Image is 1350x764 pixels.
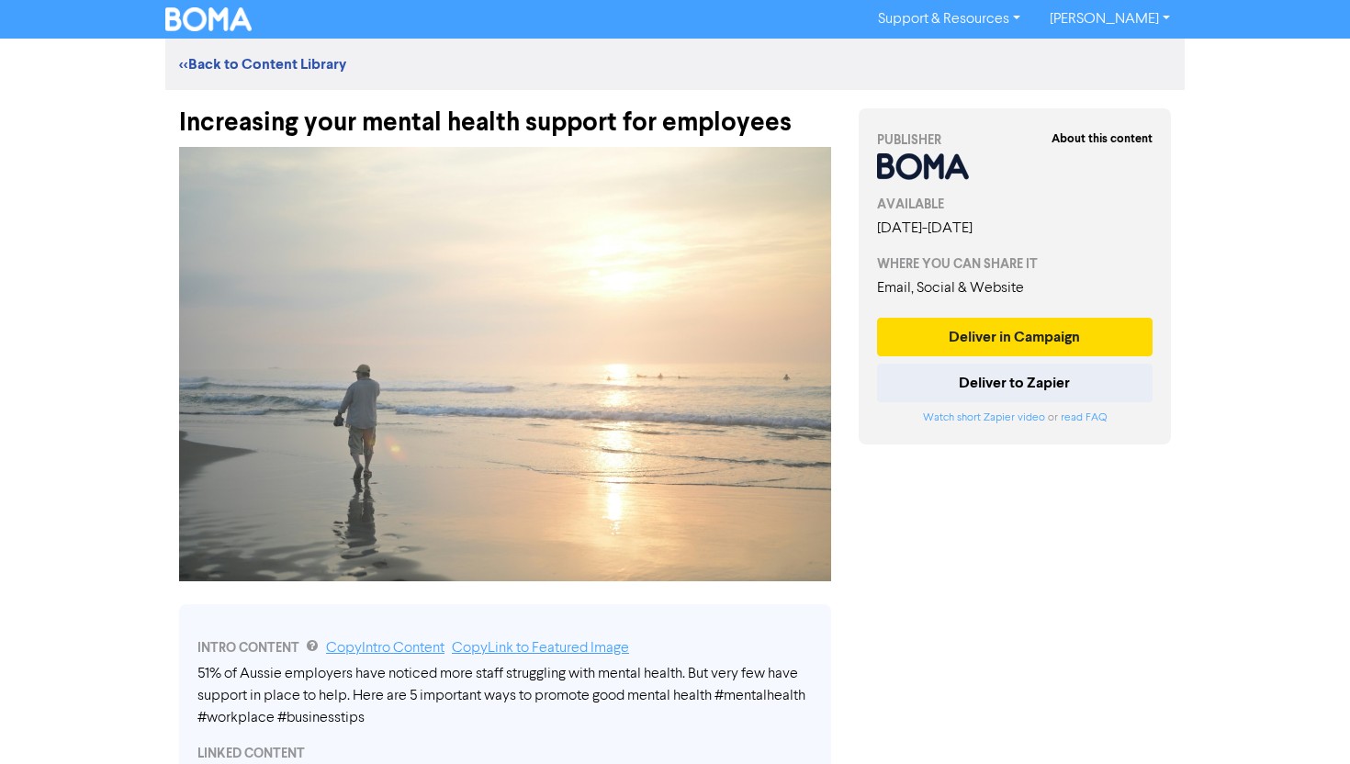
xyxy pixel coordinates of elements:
[1035,5,1185,34] a: [PERSON_NAME]
[179,55,346,73] a: <<Back to Content Library
[877,254,1153,274] div: WHERE YOU CAN SHARE IT
[877,364,1153,402] button: Deliver to Zapier
[165,7,252,31] img: BOMA Logo
[877,277,1153,299] div: Email, Social & Website
[197,637,813,659] div: INTRO CONTENT
[197,744,813,763] div: LINKED CONTENT
[923,412,1045,423] a: Watch short Zapier video
[1114,566,1350,764] iframe: Chat Widget
[877,130,1153,150] div: PUBLISHER
[197,663,813,729] div: 51% of Aussie employers have noticed more staff struggling with mental health. But very few have ...
[877,318,1153,356] button: Deliver in Campaign
[179,90,831,138] div: Increasing your mental health support for employees
[877,410,1153,426] div: or
[877,218,1153,240] div: [DATE] - [DATE]
[1061,412,1107,423] a: read FAQ
[863,5,1035,34] a: Support & Resources
[1052,131,1153,146] strong: About this content
[452,641,629,656] a: Copy Link to Featured Image
[877,195,1153,214] div: AVAILABLE
[326,641,444,656] a: Copy Intro Content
